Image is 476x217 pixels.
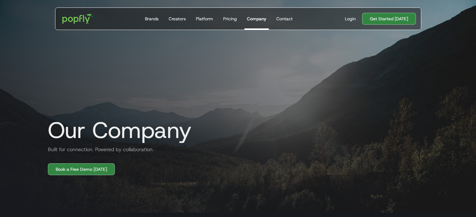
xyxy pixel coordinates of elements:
h1: Our Company [43,118,192,143]
div: Platform [196,16,213,22]
div: Creators [169,16,186,22]
div: Brands [145,16,159,22]
a: Pricing [221,8,239,30]
a: home [58,9,98,28]
a: Brands [142,8,161,30]
div: Contact [276,16,293,22]
a: Login [342,16,358,22]
a: Platform [193,8,216,30]
h2: Built for connection. Powered by collaboration. [43,146,154,153]
a: Book a Free Demo [DATE] [48,163,115,175]
div: Pricing [223,16,237,22]
div: Company [247,16,266,22]
a: Creators [166,8,188,30]
a: Get Started [DATE] [362,13,416,25]
a: Contact [274,8,295,30]
div: Login [345,16,356,22]
a: Company [244,8,269,30]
